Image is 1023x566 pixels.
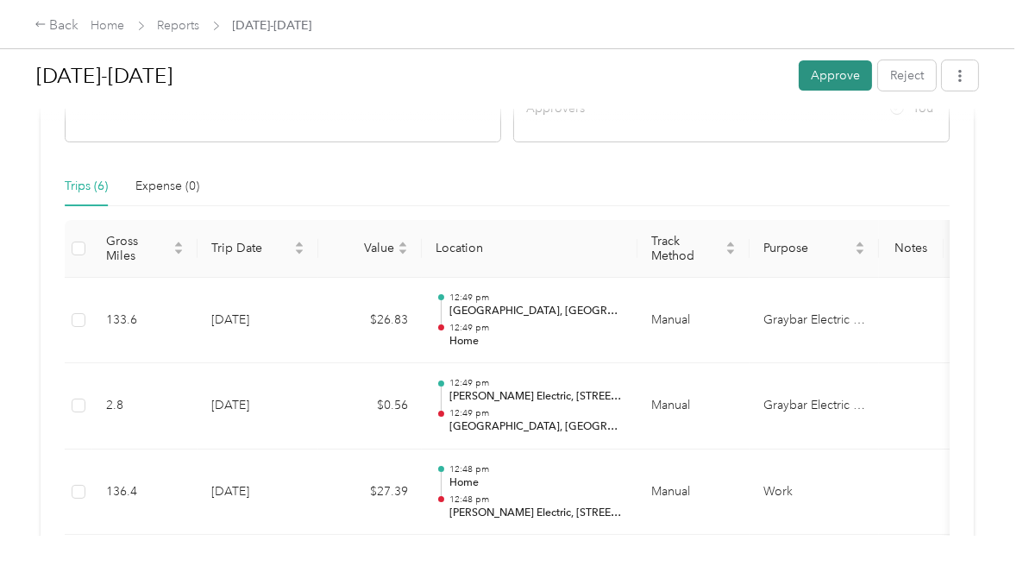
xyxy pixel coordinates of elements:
[879,220,944,278] th: Notes
[91,18,125,33] a: Home
[926,469,1023,566] iframe: Everlance-gr Chat Button Frame
[725,247,736,257] span: caret-down
[449,304,624,319] p: [GEOGRAPHIC_DATA], [GEOGRAPHIC_DATA]
[294,247,304,257] span: caret-down
[294,239,304,249] span: caret-up
[65,177,108,196] div: Trips (6)
[173,239,184,249] span: caret-up
[637,278,750,364] td: Manual
[398,239,408,249] span: caret-up
[763,241,851,255] span: Purpose
[750,450,879,536] td: Work
[651,234,722,263] span: Track Method
[198,450,318,536] td: [DATE]
[198,220,318,278] th: Trip Date
[92,220,198,278] th: Gross Miles
[855,239,865,249] span: caret-up
[198,278,318,364] td: [DATE]
[799,60,872,91] button: Approve
[92,278,198,364] td: 133.6
[449,494,624,506] p: 12:48 pm
[750,220,879,278] th: Purpose
[449,475,624,491] p: Home
[198,363,318,450] td: [DATE]
[36,55,787,97] h1: Sept 1-30
[135,177,199,196] div: Expense (0)
[318,450,422,536] td: $27.39
[637,363,750,450] td: Manual
[318,363,422,450] td: $0.56
[92,450,198,536] td: 136.4
[449,334,624,349] p: Home
[106,234,170,263] span: Gross Miles
[233,16,312,35] span: [DATE]-[DATE]
[449,419,624,435] p: [GEOGRAPHIC_DATA], [GEOGRAPHIC_DATA]
[449,463,624,475] p: 12:48 pm
[35,16,79,36] div: Back
[92,363,198,450] td: 2.8
[422,220,637,278] th: Location
[750,278,879,364] td: Graybar Electric Company, Inc
[637,220,750,278] th: Track Method
[750,363,879,450] td: Graybar Electric Company, Inc
[449,292,624,304] p: 12:49 pm
[725,239,736,249] span: caret-up
[855,247,865,257] span: caret-down
[158,18,200,33] a: Reports
[449,389,624,405] p: [PERSON_NAME] Electric, [STREET_ADDRESS]
[944,220,1008,278] th: Tags
[449,407,624,419] p: 12:49 pm
[173,247,184,257] span: caret-down
[449,322,624,334] p: 12:49 pm
[318,278,422,364] td: $26.83
[398,247,408,257] span: caret-down
[878,60,936,91] button: Reject
[449,506,624,521] p: [PERSON_NAME] Electric, [STREET_ADDRESS]
[637,450,750,536] td: Manual
[449,377,624,389] p: 12:49 pm
[318,220,422,278] th: Value
[211,241,291,255] span: Trip Date
[332,241,394,255] span: Value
